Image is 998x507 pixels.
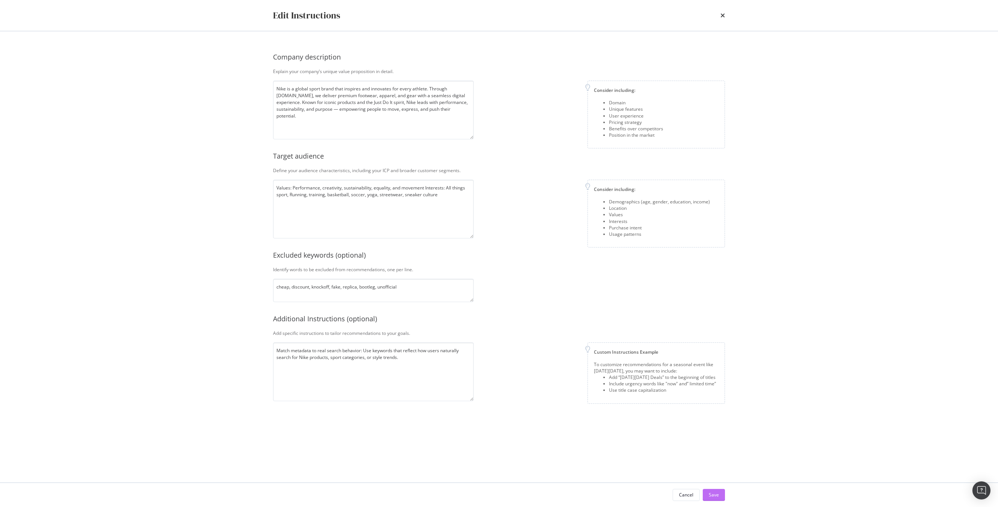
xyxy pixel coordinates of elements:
[273,180,474,238] textarea: Values: Performance, creativity, sustainability, equality, and movement Interests: All things spo...
[594,87,719,93] div: Consider including:
[720,9,725,22] div: times
[273,342,474,401] textarea: Match metadata to real search behavior: Use keywords that reflect how users naturally search for ...
[273,68,725,75] div: Explain your company’s unique value proposition in detail.
[703,489,725,501] button: Save
[273,151,725,161] div: Target audience
[609,224,710,231] div: Purchase intent
[609,106,663,112] div: Unique features
[609,218,710,224] div: Interests
[609,119,663,125] div: Pricing strategy
[273,52,725,62] div: Company description
[273,279,474,302] textarea: cheap, discount, knockoff, fake, replica, bootleg, unofficial
[609,205,710,211] div: Location
[273,9,340,22] div: Edit Instructions
[972,481,990,499] div: Open Intercom Messenger
[609,380,719,387] div: Include urgency words like "now" and” limited time”
[609,374,719,380] div: Add “[DATE][DATE] Deals” to the beginning of titles
[594,361,719,374] div: To customize recommendations for a seasonal event like [DATE][DATE], you may want to include:
[273,250,725,260] div: Excluded keywords (optional)
[273,81,474,139] textarea: Nike is a global sport brand that inspires and innovates for every athlete. Through [DOMAIN_NAME]...
[673,489,700,501] button: Cancel
[679,492,693,498] div: Cancel
[609,125,663,132] div: Benefits over competitors
[609,99,663,106] div: Domain
[594,349,719,355] div: Custom Instructions Example
[609,132,663,138] div: Position in the market
[273,330,725,336] div: Add specific instructions to tailor recommendations to your goals.
[609,199,710,205] div: Demographics (age, gender, education, income)
[273,266,725,273] div: Identify words to be excluded from recommendations, one per line.
[609,387,719,393] div: Use title case capitalization
[273,167,725,174] div: Define your audience characteristics, including your ICP and broader customer segments.
[594,186,719,192] div: Consider including:
[609,113,663,119] div: User experience
[609,231,710,237] div: Usage patterns
[609,211,710,218] div: Values
[709,492,719,498] div: Save
[273,314,725,324] div: Additional Instructions (optional)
